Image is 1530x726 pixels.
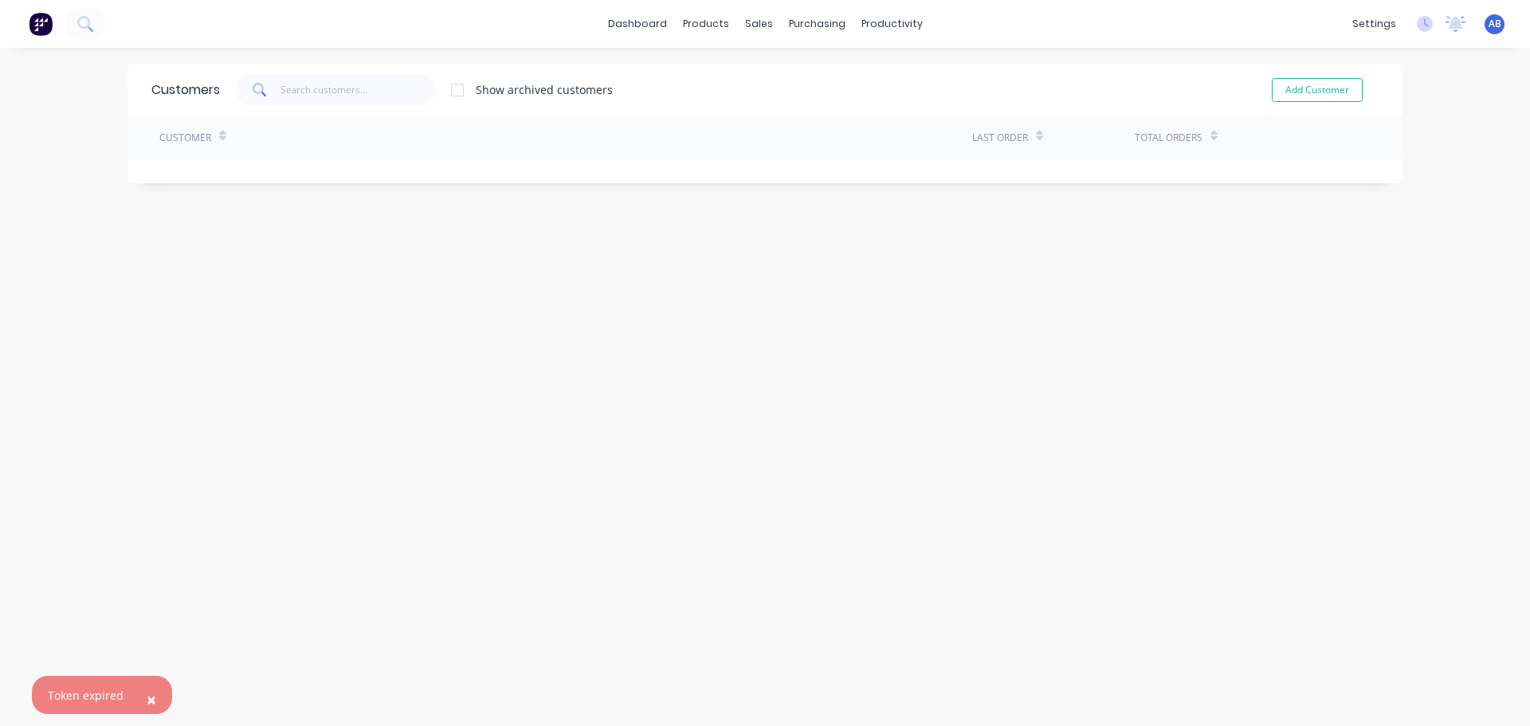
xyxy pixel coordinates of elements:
span: AB [1489,17,1501,31]
span: × [147,689,156,711]
input: Search customers... [280,74,436,106]
div: Total Orders [1135,131,1202,145]
button: Close [131,681,172,719]
div: productivity [853,12,931,36]
a: dashboard [600,12,675,36]
div: Show archived customers [476,81,613,98]
div: sales [737,12,781,36]
div: products [675,12,737,36]
div: Token expired [48,687,124,704]
div: Customer [159,131,211,145]
button: Add Customer [1272,78,1363,102]
div: settings [1344,12,1404,36]
img: Factory [29,12,53,36]
div: Last Order [972,131,1028,145]
div: purchasing [781,12,853,36]
div: Customers [151,80,220,100]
